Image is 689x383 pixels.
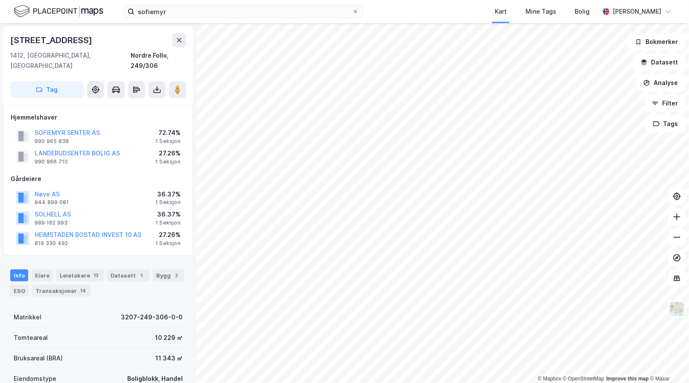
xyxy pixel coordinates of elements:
[155,189,181,199] div: 36.37%
[155,353,183,363] div: 11 343 ㎡
[538,376,561,382] a: Mapbox
[646,342,689,383] iframe: Chat Widget
[646,342,689,383] div: Kontrollprogram for chat
[636,74,686,91] button: Analyse
[134,5,352,18] input: Søk på adresse, matrikkel, gårdeiere, leietakere eller personer
[56,269,104,281] div: Leietakere
[628,33,686,50] button: Bokmerker
[155,148,181,158] div: 27.26%
[153,269,184,281] div: Bygg
[10,81,84,98] button: Tag
[92,271,100,280] div: 13
[155,128,181,138] div: 72.74%
[121,312,183,322] div: 3207-249-306-0-0
[155,230,181,240] div: 27.26%
[11,174,186,184] div: Gårdeiere
[669,301,685,317] img: Z
[155,333,183,343] div: 10 229 ㎡
[634,54,686,71] button: Datasett
[645,95,686,112] button: Filter
[35,199,69,206] div: 944 899 081
[32,285,91,297] div: Transaksjoner
[131,50,186,71] div: Nordre Follo, 249/306
[155,209,181,219] div: 36.37%
[107,269,149,281] div: Datasett
[35,138,69,145] div: 990 965 838
[613,6,662,17] div: [PERSON_NAME]
[10,50,131,71] div: 1412, [GEOGRAPHIC_DATA], [GEOGRAPHIC_DATA]
[10,285,29,297] div: ESG
[11,112,186,123] div: Hjemmelshaver
[14,333,48,343] div: Tomteareal
[155,240,181,247] div: 1 Seksjon
[155,158,181,165] div: 1 Seksjon
[35,158,68,165] div: 990 966 710
[526,6,556,17] div: Mine Tags
[495,6,507,17] div: Kart
[10,269,28,281] div: Info
[646,115,686,132] button: Tags
[14,353,63,363] div: Bruksareal (BRA)
[35,219,67,226] div: 989 162 993
[14,4,103,19] img: logo.f888ab2527a4732fd821a326f86c7f29.svg
[155,199,181,206] div: 1 Seksjon
[35,240,68,247] div: 819 330 492
[14,312,41,322] div: Matrikkel
[607,376,649,382] a: Improve this map
[563,376,604,382] a: OpenStreetMap
[155,219,181,226] div: 1 Seksjon
[10,33,94,47] div: [STREET_ADDRESS]
[32,269,53,281] div: Eiere
[137,271,146,280] div: 1
[79,287,88,295] div: 14
[172,271,181,280] div: 2
[155,138,181,145] div: 1 Seksjon
[575,6,590,17] div: Bolig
